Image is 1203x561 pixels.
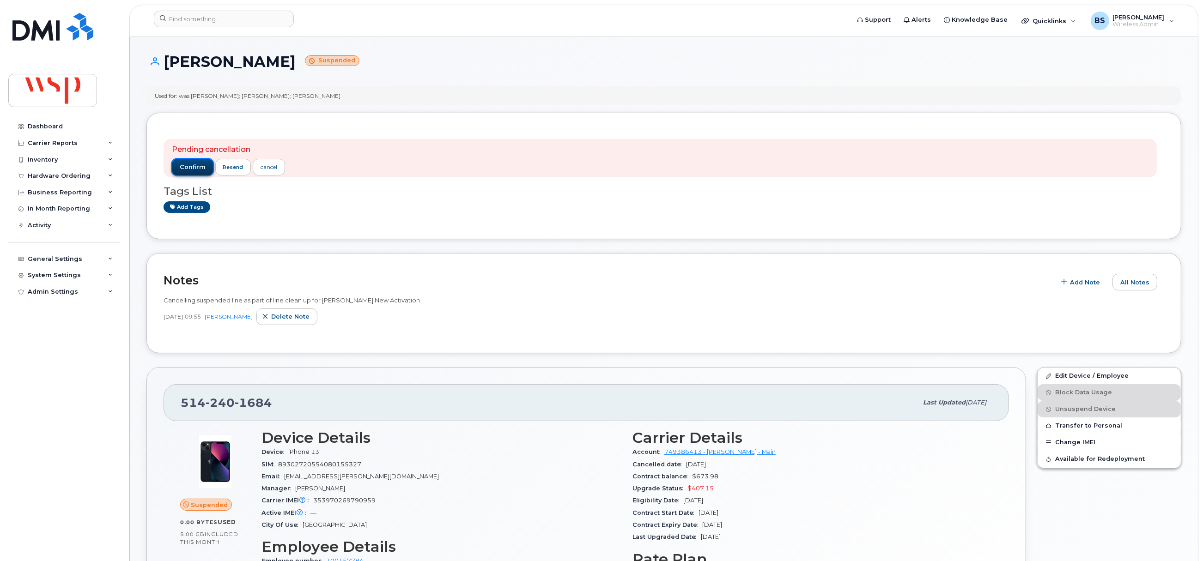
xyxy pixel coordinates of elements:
span: [GEOGRAPHIC_DATA] [303,521,367,528]
button: Change IMEI [1038,434,1181,451]
span: [DATE] [966,399,986,406]
a: cancel [253,159,285,175]
span: [DATE] [683,497,703,504]
span: [DATE] [164,313,183,320]
span: Unsuspend Device [1055,406,1116,413]
a: 749386413 - [PERSON_NAME] - Main [664,448,776,455]
span: [PERSON_NAME] [295,485,345,492]
p: Pending cancellation [172,145,285,155]
span: 514 [181,396,272,410]
h3: Tags List [164,186,1164,197]
span: included this month [180,531,238,546]
span: Upgrade Status [632,485,687,492]
span: Available for Redeployment [1055,456,1145,463]
button: All Notes [1112,274,1157,290]
span: — [310,509,316,516]
span: [EMAIL_ADDRESS][PERSON_NAME][DOMAIN_NAME] [284,473,439,480]
span: Last updated [923,399,966,406]
span: Contract Expiry Date [632,521,702,528]
a: Edit Device / Employee [1038,368,1181,384]
span: $407.15 [687,485,714,492]
span: [DATE] [702,521,722,528]
span: Suspended [191,501,228,509]
a: [PERSON_NAME] [205,313,253,320]
span: Last Upgraded Date [632,533,701,540]
span: 09:55 [185,313,201,320]
span: 89302720554080155327 [278,461,361,468]
span: Contract Start Date [632,509,699,516]
h3: Device Details [261,429,621,446]
span: Carrier IMEI [261,497,313,504]
h3: Employee Details [261,538,621,555]
span: 0.00 Bytes [180,519,218,525]
h2: Notes [164,273,1051,287]
small: Suspended [305,55,359,66]
span: Eligibility Date [632,497,683,504]
button: Unsuspend Device [1038,401,1181,417]
a: Add tags [164,201,210,213]
span: SIM [261,461,278,468]
button: Add Note [1055,274,1108,290]
div: Used for: was [PERSON_NAME]; [PERSON_NAME]; [PERSON_NAME] [155,92,340,100]
span: 353970269790959 [313,497,376,504]
button: Available for Redeployment [1038,451,1181,467]
span: 240 [206,396,235,410]
span: 1684 [235,396,272,410]
h3: Carrier Details [632,429,992,446]
span: resend [223,163,243,171]
span: City Of Use [261,521,303,528]
span: used [218,519,236,525]
span: All Notes [1120,278,1149,287]
span: confirm [180,163,206,171]
span: Device [261,448,288,455]
span: Account [632,448,664,455]
span: [DATE] [699,509,718,516]
h1: [PERSON_NAME] [146,54,1181,70]
span: [DATE] [686,461,706,468]
button: confirm [172,159,213,175]
div: cancel [261,163,277,171]
button: Delete note [256,308,317,325]
span: Cancelled date [632,461,686,468]
button: Transfer to Personal [1038,417,1181,434]
span: 5.00 GB [180,531,205,537]
span: Email [261,473,284,480]
span: [DATE] [701,533,721,540]
button: Block Data Usage [1038,384,1181,401]
span: Cancelling suspended line as part of line clean up for [PERSON_NAME] New Activation [164,296,420,304]
img: image20231002-3703462-1ig824h.jpeg [188,434,243,489]
span: Contract balance [632,473,692,480]
span: Delete note [271,312,310,321]
span: Manager [261,485,295,492]
span: iPhone 13 [288,448,319,455]
span: $673.98 [692,473,718,480]
span: Active IMEI [261,509,310,516]
span: Add Note [1070,278,1100,287]
button: resend [215,159,251,175]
